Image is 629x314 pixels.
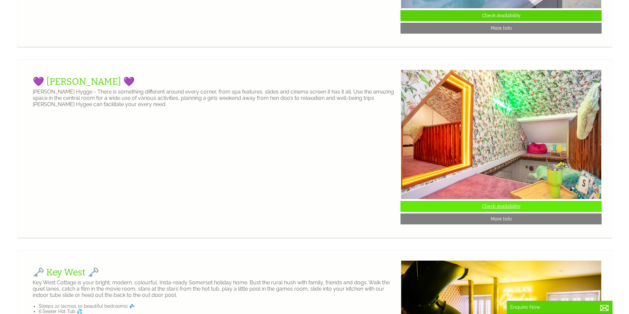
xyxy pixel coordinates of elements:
p: Enquire Now [510,304,609,310]
a: More Info [401,23,602,34]
p: Key West Cottage is your bright, modern, colourful, Insta-ready Somerset holiday home. Bust the r... [33,279,395,298]
a: Check Availability [401,201,602,212]
p: [PERSON_NAME] Hygge - There is something different around every corner, from spa features, slides... [33,89,395,107]
img: HYGGE_23-07-11_0033.original.JPG [401,70,602,199]
a: Check Availability [401,10,602,21]
li: Sleeps 22 (across 10 beautiful bedrooms) 💤 [39,303,395,309]
a: 🗝️ Key West 🗝️ [33,267,99,278]
a: More Info [401,214,602,224]
a: 💜 [PERSON_NAME] 💜 [33,76,135,87]
li: 6 Seater Hot Tub 💦 [39,309,395,314]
